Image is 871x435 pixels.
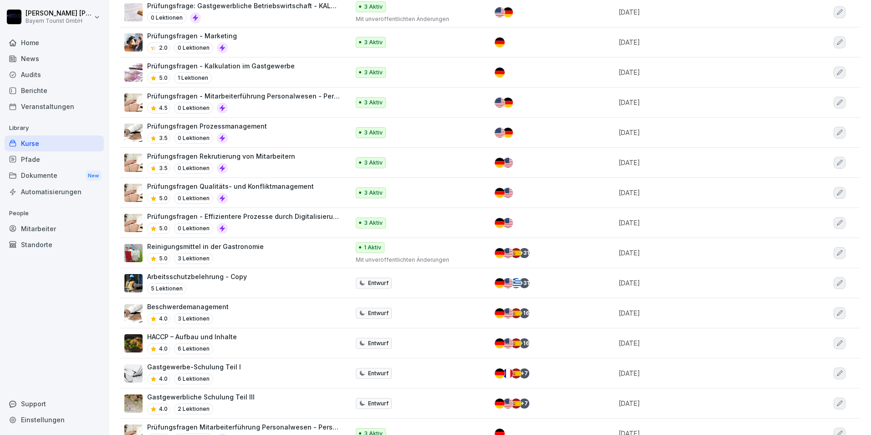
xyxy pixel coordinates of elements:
[174,103,213,114] p: 0 Lektionen
[511,248,521,258] img: es.svg
[5,135,104,151] div: Kurse
[503,128,513,138] img: de.svg
[619,188,787,197] p: [DATE]
[26,10,92,17] p: [PERSON_NAME] [PERSON_NAME]
[619,248,787,258] p: [DATE]
[519,368,529,378] div: + 7
[503,98,513,108] img: de.svg
[147,272,247,281] p: Arbeitsschutzbelehrung - Copy
[159,375,168,383] p: 4.0
[495,37,505,47] img: de.svg
[5,237,104,253] a: Standorte
[5,67,104,83] a: Audits
[519,399,529,409] div: + 7
[159,134,168,142] p: 3.5
[5,167,104,184] div: Dokumente
[147,302,229,311] p: Beschwerdemanagement
[619,278,787,288] p: [DATE]
[364,243,381,252] p: 1 Aktiv
[174,42,213,53] p: 0 Lektionen
[619,37,787,47] p: [DATE]
[503,248,513,258] img: us.svg
[147,332,237,342] p: HACCP – Aufbau und Inhalte
[5,221,104,237] a: Mitarbeiter
[495,7,505,17] img: us.svg
[86,171,101,181] div: New
[511,368,521,378] img: es.svg
[503,218,513,228] img: us.svg
[174,163,213,174] p: 0 Lektionen
[147,61,295,71] p: Prüfungsfragen - Kalkulation im Gastgewerbe
[619,308,787,318] p: [DATE]
[5,412,104,428] a: Einstellungen
[174,253,213,264] p: 3 Lektionen
[356,256,480,264] p: Mit unveröffentlichten Änderungen
[147,422,340,432] p: Prüfungsfragen Mitarbeiterführung Personalwesen - Persönlichkeitsentwicklung II
[5,206,104,221] p: People
[519,338,529,348] div: + 16
[124,334,143,352] img: cfo1g9yanv9gjuq66z0xd5g5.png
[495,368,505,378] img: de.svg
[5,167,104,184] a: DokumenteNew
[519,278,529,288] div: + 31
[619,158,787,167] p: [DATE]
[503,308,513,318] img: us.svg
[503,278,513,288] img: us.svg
[503,158,513,168] img: us.svg
[356,15,480,23] p: Mit unveröffentlichten Änderungen
[174,313,213,324] p: 3 Lektionen
[503,368,513,378] img: fr.svg
[619,368,787,378] p: [DATE]
[5,151,104,167] a: Pfade
[26,18,92,24] p: Bayern Tourist GmbH
[619,7,787,17] p: [DATE]
[495,128,505,138] img: us.svg
[159,44,168,52] p: 2.0
[174,404,213,414] p: 2 Lektionen
[364,98,383,107] p: 3 Aktiv
[147,151,295,161] p: Prüfungsfragen Rekrutierung von Mitarbeitern
[147,181,314,191] p: Prüfungsfragen Qualitäts- und Konfliktmanagement
[519,248,529,258] div: + 31
[495,308,505,318] img: de.svg
[495,278,505,288] img: de.svg
[124,3,143,21] img: nyngebh6vy0olxn7snvjcmpt.png
[159,405,168,413] p: 4.0
[5,184,104,200] a: Automatisierungen
[364,3,383,11] p: 3 Aktiv
[5,51,104,67] div: News
[5,35,104,51] div: Home
[124,244,143,262] img: pf49jixb78fplz9yiorg6pn0.png
[619,218,787,228] p: [DATE]
[519,308,529,318] div: + 16
[5,83,104,98] a: Berichte
[619,98,787,107] p: [DATE]
[124,124,143,142] img: tjb2z5zettm0x2hegyukssj2.png
[495,399,505,409] img: de.svg
[124,154,143,172] img: sjb8o58x1slmd2l30xj39n1m.png
[147,283,186,294] p: 5 Lektionen
[495,67,505,78] img: de.svg
[619,128,787,137] p: [DATE]
[364,219,383,227] p: 3 Aktiv
[495,248,505,258] img: de.svg
[159,254,168,263] p: 5.0
[147,31,237,41] p: Prüfungsfragen - Marketing
[368,399,389,408] p: Entwurf
[511,278,521,288] img: gr.svg
[368,309,389,317] p: Entwurf
[364,189,383,197] p: 3 Aktiv
[159,194,168,202] p: 5.0
[159,74,168,82] p: 5.0
[368,279,389,287] p: Entwurf
[174,223,213,234] p: 0 Lektionen
[511,338,521,348] img: es.svg
[174,193,213,204] p: 0 Lektionen
[619,399,787,408] p: [DATE]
